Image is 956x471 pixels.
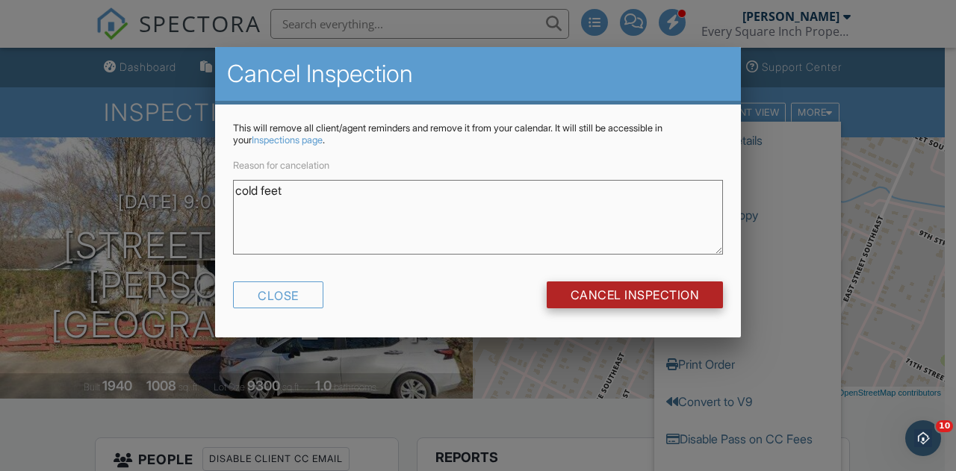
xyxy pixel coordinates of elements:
iframe: Intercom live chat [905,420,941,456]
input: Cancel Inspection [547,281,724,308]
p: This will remove all client/agent reminders and remove it from your calendar. It will still be ac... [233,122,723,146]
span: 10 [936,420,953,432]
a: Inspections page [252,134,323,146]
label: Reason for cancelation [233,160,329,171]
div: Close [233,281,323,308]
h2: Cancel Inspection [227,59,729,89]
